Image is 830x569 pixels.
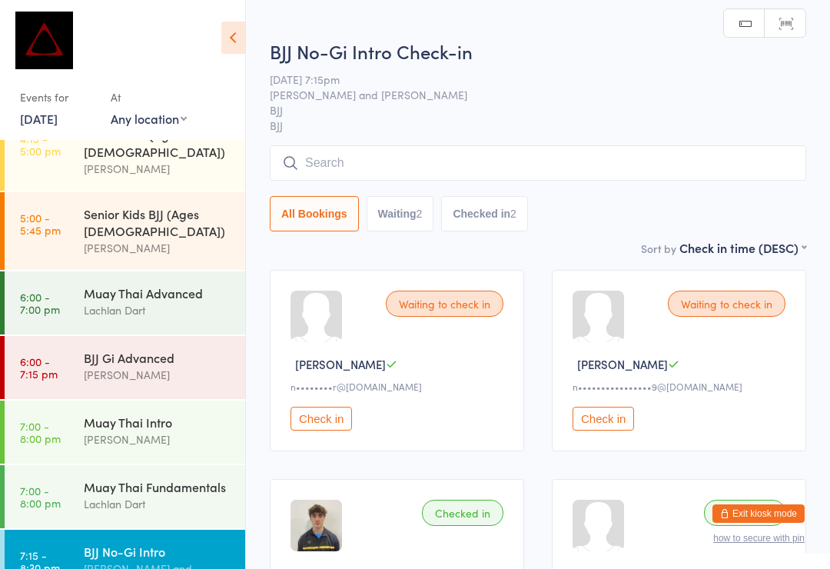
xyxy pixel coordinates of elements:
button: Check in [573,407,634,431]
button: how to secure with pin [713,533,805,544]
a: 5:00 -5:45 pmSenior Kids BJJ (Ages [DEMOGRAPHIC_DATA])[PERSON_NAME] [5,192,245,270]
div: At [111,85,187,110]
div: Checked in [422,500,503,526]
div: [PERSON_NAME] [84,366,232,384]
button: All Bookings [270,196,359,231]
time: 6:00 - 7:00 pm [20,291,60,315]
div: Waiting to check in [668,291,785,317]
time: 5:00 - 5:45 pm [20,211,61,236]
a: 4:15 -5:00 pmKinder Kids (Ages [DEMOGRAPHIC_DATA])[PERSON_NAME] [5,113,245,191]
img: image1745792711.png [290,500,342,551]
h2: BJJ No-Gi Intro Check-in [270,38,806,64]
div: BJJ No-Gi Intro [84,543,232,560]
a: 6:00 -7:15 pmBJJ Gi Advanced[PERSON_NAME] [5,336,245,399]
div: BJJ Gi Advanced [84,349,232,366]
div: Checked in [704,500,785,526]
div: [PERSON_NAME] [84,160,232,178]
button: Waiting2 [367,196,434,231]
span: [PERSON_NAME] and [PERSON_NAME] [270,87,782,102]
div: Muay Thai Fundamentals [84,478,232,495]
div: Muay Thai Advanced [84,284,232,301]
div: Lachlan Dart [84,495,232,513]
time: 6:00 - 7:15 pm [20,355,58,380]
time: 7:00 - 8:00 pm [20,420,61,444]
div: Senior Kids BJJ (Ages [DEMOGRAPHIC_DATA]) [84,205,232,239]
time: 7:00 - 8:00 pm [20,484,61,509]
a: 7:00 -8:00 pmMuay Thai Intro[PERSON_NAME] [5,401,245,464]
div: Any location [111,110,187,127]
time: 4:15 - 5:00 pm [20,132,61,157]
div: Kinder Kids (Ages [DEMOGRAPHIC_DATA]) [84,126,232,160]
div: [PERSON_NAME] [84,431,232,448]
label: Sort by [641,241,676,256]
a: [DATE] [20,110,58,127]
button: Checked in2 [441,196,528,231]
div: 2 [417,208,423,220]
div: n••••••••••••••••9@[DOMAIN_NAME] [573,380,790,393]
span: [PERSON_NAME] [577,356,668,372]
div: n••••••••r@[DOMAIN_NAME] [290,380,508,393]
a: 7:00 -8:00 pmMuay Thai FundamentalsLachlan Dart [5,465,245,528]
span: [PERSON_NAME] [295,356,386,372]
button: Check in [290,407,352,431]
input: Search [270,145,806,181]
div: Events for [20,85,95,110]
div: [PERSON_NAME] [84,239,232,257]
div: 2 [510,208,516,220]
img: Dominance MMA Abbotsford [15,12,73,69]
div: Lachlan Dart [84,301,232,319]
span: BJJ [270,118,806,133]
button: Exit kiosk mode [712,504,805,523]
span: BJJ [270,102,782,118]
a: 6:00 -7:00 pmMuay Thai AdvancedLachlan Dart [5,271,245,334]
div: Check in time (DESC) [679,239,806,256]
span: [DATE] 7:15pm [270,72,782,87]
div: Waiting to check in [386,291,503,317]
div: Muay Thai Intro [84,414,232,431]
